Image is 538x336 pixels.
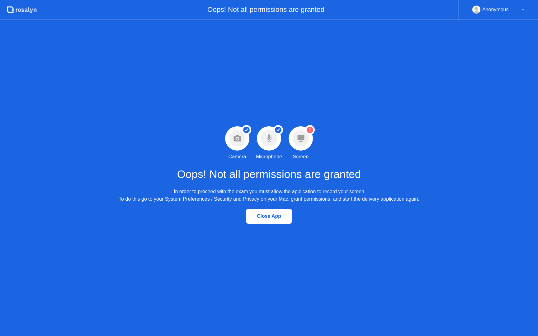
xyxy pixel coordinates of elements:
div: Camera [229,153,246,161]
div: Anonymous [482,6,509,14]
div: Screen [293,153,309,161]
div: In order to proceed with the exam you must allow the application to record your screen To do this... [119,188,419,203]
div: ▼ [521,6,525,14]
h1: Oops! Not all permissions are granted [177,166,361,183]
button: Close App [246,209,292,224]
div: Close App [248,213,290,219]
div: Microphone [256,153,282,161]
